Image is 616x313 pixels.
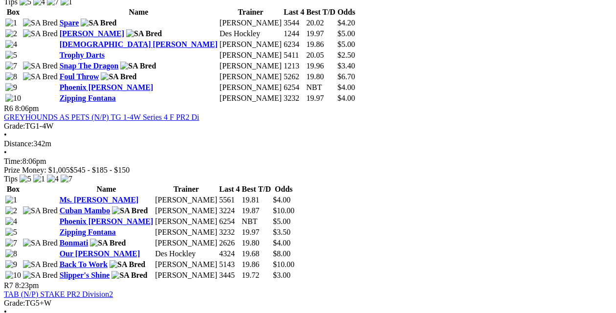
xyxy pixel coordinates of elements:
img: SA Bred [120,62,156,70]
span: • [4,131,7,139]
span: $3.50 [273,228,290,236]
td: 19.80 [242,238,272,248]
a: Spare [60,19,79,27]
a: Bonmati [60,239,88,247]
img: 7 [61,175,72,183]
a: Phoenix [PERSON_NAME] [60,83,154,91]
img: 8 [5,249,17,258]
td: [PERSON_NAME] [219,93,282,103]
img: 4 [5,40,17,49]
img: 7 [5,62,17,70]
span: $3.40 [337,62,355,70]
img: SA Bred [23,72,58,81]
img: SA Bred [23,260,58,269]
img: 4 [5,217,17,226]
th: Last 4 [219,184,240,194]
span: Distance: [4,139,33,148]
th: Name [59,7,218,17]
td: 19.97 [306,93,336,103]
img: SA Bred [101,72,136,81]
td: [PERSON_NAME] [219,18,282,28]
span: $10.00 [273,206,294,215]
td: 1213 [283,61,305,71]
div: TG1-4W [4,122,612,131]
img: SA Bred [112,206,148,215]
img: 8 [5,72,17,81]
span: R7 [4,281,13,290]
img: SA Bred [81,19,116,27]
span: $4.20 [337,19,355,27]
td: 3544 [283,18,305,28]
a: Ms. [PERSON_NAME] [60,196,139,204]
td: NBT [306,83,336,92]
img: SA Bred [23,239,58,247]
img: 5 [20,175,31,183]
td: [PERSON_NAME] [154,260,218,269]
span: • [4,148,7,156]
span: Box [7,8,20,16]
span: Grade: [4,122,25,130]
a: Zipping Fontana [60,228,116,236]
th: Best T/D [242,184,272,194]
td: [PERSON_NAME] [154,217,218,226]
img: 5 [5,228,17,237]
td: 4324 [219,249,240,259]
td: 1244 [283,29,305,39]
span: $10.00 [273,260,294,268]
th: Trainer [154,184,218,194]
img: 1 [5,19,17,27]
th: Odds [337,7,355,17]
td: 3445 [219,270,240,280]
th: Last 4 [283,7,305,17]
td: 19.96 [306,61,336,71]
td: [PERSON_NAME] [219,40,282,49]
td: 5143 [219,260,240,269]
th: Trainer [219,7,282,17]
a: Back To Work [60,260,108,268]
img: 9 [5,260,17,269]
img: SA Bred [23,19,58,27]
img: 9 [5,83,17,92]
td: [PERSON_NAME] [154,195,218,205]
img: 1 [33,175,45,183]
a: TAB (N/P) STAKE PR2 Division2 [4,290,113,298]
img: SA Bred [23,62,58,70]
a: Trophy Darts [60,51,105,59]
th: Best T/D [306,7,336,17]
a: [PERSON_NAME] [60,29,124,38]
img: 5 [5,51,17,60]
td: NBT [242,217,272,226]
a: Slipper's Shine [60,271,110,279]
span: $4.00 [273,196,290,204]
td: [PERSON_NAME] [154,227,218,237]
div: 8:06pm [4,157,612,166]
td: 19.87 [242,206,272,216]
span: $5.00 [273,217,290,225]
span: $545 - $185 - $150 [70,166,130,174]
td: [PERSON_NAME] [154,206,218,216]
img: SA Bred [23,271,58,280]
img: 1 [5,196,17,204]
span: Tips [4,175,18,183]
span: $8.00 [273,249,290,258]
td: Des Hockley [154,249,218,259]
span: 8:23pm [15,281,39,290]
div: 342m [4,139,612,148]
td: 3232 [219,227,240,237]
td: [PERSON_NAME] [154,270,218,280]
span: $4.00 [273,239,290,247]
a: Zipping Fontana [60,94,116,102]
img: 2 [5,206,17,215]
td: 6254 [283,83,305,92]
span: Box [7,185,20,193]
td: 5411 [283,50,305,60]
td: 19.86 [306,40,336,49]
span: Time: [4,157,22,165]
td: [PERSON_NAME] [219,83,282,92]
span: $3.00 [273,271,290,279]
td: 6254 [219,217,240,226]
span: $4.00 [337,94,355,102]
img: 10 [5,271,21,280]
td: 20.02 [306,18,336,28]
td: 19.68 [242,249,272,259]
